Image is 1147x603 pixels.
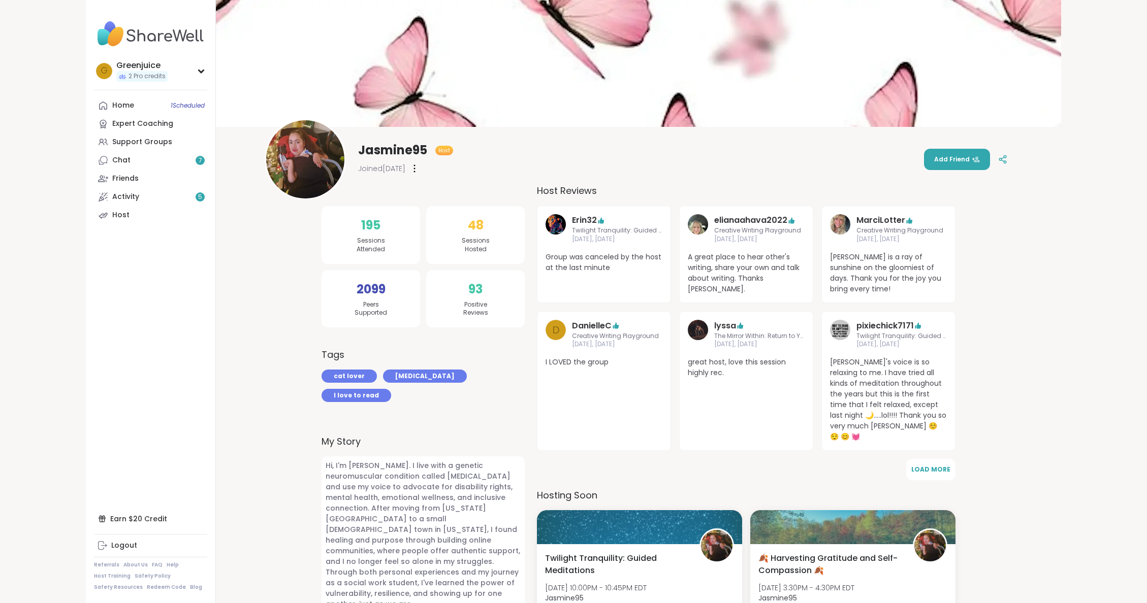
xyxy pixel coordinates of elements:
[94,115,207,133] a: Expert Coaching
[357,237,385,254] span: Sessions Attended
[147,584,186,591] a: Redeem Code
[94,170,207,188] a: Friends
[688,357,805,378] span: great host, love this session highly rec.
[112,174,139,184] div: Friends
[334,372,365,381] span: cat lover
[714,320,736,332] a: lyssa
[190,584,202,591] a: Blog
[914,530,946,561] img: Jasmine95
[572,340,659,349] span: [DATE], [DATE]
[94,510,207,528] div: Earn $20 Credit
[545,593,584,603] b: Jasmine95
[361,216,380,234] span: 195
[688,320,708,340] img: lyssa
[688,252,805,294] span: A great place to hear other's writing, share your own and talk about writing. Thanks [PERSON_NAME].
[934,155,980,164] span: Add Friend
[462,237,490,254] span: Sessions Hosted
[545,583,647,593] span: [DATE] 10:00PM - 10:45PM EDT
[358,163,405,174] span: Joined [DATE]
[714,226,801,235] span: Creative Writing Playground
[546,320,566,349] a: D
[572,332,659,341] span: Creative Writing Playground
[111,541,137,551] div: Logout
[112,155,131,165] div: Chat
[112,100,134,111] div: Home
[688,320,708,349] a: lyssa
[94,561,119,568] a: Referrals
[94,584,143,591] a: Safety Resources
[395,372,455,381] span: [MEDICAL_DATA]
[758,593,797,603] b: Jasmine95
[463,300,488,318] span: Positive Reviews
[856,226,943,235] span: Creative Writing Playground
[94,133,207,151] a: Support Groups
[856,340,947,349] span: [DATE], [DATE]
[266,120,344,198] img: Jasmine95
[167,561,179,568] a: Help
[355,300,387,318] span: Peers Supported
[545,552,688,577] span: Twilight Tranquility: Guided Meditations
[546,214,566,234] img: Erin32
[856,332,947,341] span: Twilight Tranquility: Guided Meditations
[94,573,131,580] a: Host Training
[112,119,173,129] div: Expert Coaching
[830,320,850,349] a: pixiechick7171
[552,322,560,338] span: D
[688,214,708,234] img: elianaahava2022
[701,530,732,561] img: Jasmine95
[334,391,379,400] span: I love to read
[572,226,662,235] span: Twilight Tranquility: Guided Meditations
[116,60,168,71] div: Greenjuice
[830,214,850,234] img: MarciLotter
[135,573,171,580] a: Safety Policy
[438,147,450,154] span: Host
[906,459,955,480] button: Load More
[94,151,207,170] a: Chat7
[94,96,207,115] a: Home1Scheduled
[546,357,662,367] span: I LOVED the group
[856,235,943,244] span: [DATE], [DATE]
[101,64,108,78] span: G
[714,235,801,244] span: [DATE], [DATE]
[112,137,172,147] div: Support Groups
[830,214,850,244] a: MarciLotter
[546,252,662,273] span: Group was canceled by the host at the last minute
[94,206,207,224] a: Host
[171,102,205,110] span: 1 Scheduled
[924,149,990,170] button: Add Friend
[537,488,955,502] h3: Hosting Soon
[112,210,130,220] div: Host
[758,583,854,593] span: [DATE] 3:30PM - 4:30PM EDT
[322,348,344,361] h3: Tags
[714,214,787,226] a: elianaahava2022
[714,340,805,349] span: [DATE], [DATE]
[358,142,427,158] span: Jasmine95
[830,320,850,340] img: pixiechick7171
[357,280,386,298] span: 2099
[911,465,950,474] span: Load More
[123,561,148,568] a: About Us
[94,537,207,555] a: Logout
[688,214,708,244] a: elianaahava2022
[322,434,525,448] label: My Story
[468,216,484,234] span: 48
[468,280,483,298] span: 93
[94,16,207,52] img: ShareWell Nav Logo
[198,193,202,202] span: 5
[199,156,202,165] span: 7
[856,320,914,332] a: pixiechick7171
[572,235,662,244] span: [DATE], [DATE]
[129,72,166,81] span: 2 Pro credits
[758,552,902,577] span: 🍂 Harvesting Gratitude and Self-Compassion 🍂
[856,214,905,226] a: MarciLotter
[112,192,139,202] div: Activity
[714,332,805,341] span: The Mirror Within: Return to Your True Self
[572,320,612,332] a: DanielleC
[152,561,163,568] a: FAQ
[94,188,207,206] a: Activity5
[546,214,566,244] a: Erin32
[830,357,947,442] span: [PERSON_NAME]'s voice is so relaxing to me. I have tried all kinds of meditation throughout the y...
[830,252,947,294] span: [PERSON_NAME] is a ray of sunshine on the gloomiest of days. Thank you for the joy you bring ever...
[572,214,597,226] a: Erin32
